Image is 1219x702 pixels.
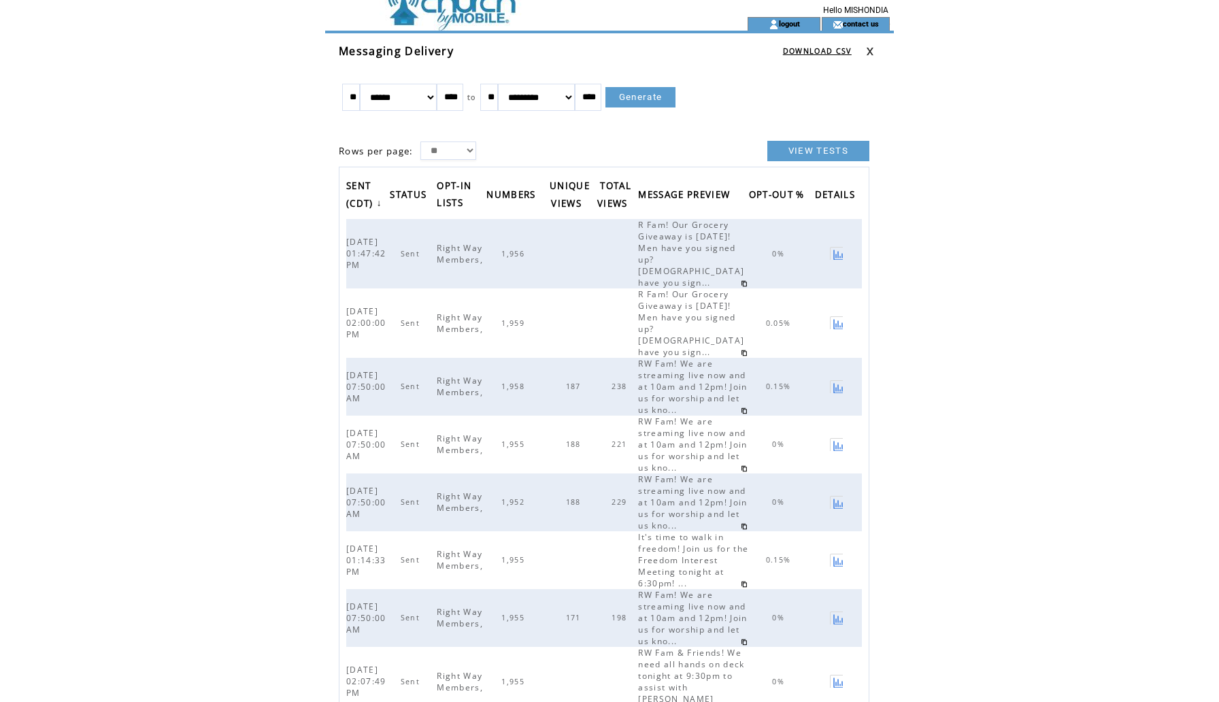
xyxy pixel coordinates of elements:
span: [DATE] 07:50:00 AM [346,601,386,635]
span: Hello MISHONDIA [823,5,888,15]
span: 221 [612,439,630,449]
span: Right Way Members, [437,548,486,571]
a: MESSAGE PREVIEW [638,185,737,207]
span: 1,955 [501,439,528,449]
span: RW Fam! We are streaming live now and at 10am and 12pm! Join us for worship and let us kno... [638,589,747,647]
span: Sent [401,249,423,258]
a: STATUS [390,185,433,207]
span: Sent [401,318,423,328]
img: contact_us_icon.gif [833,19,843,30]
span: to [467,93,476,102]
span: SENT (CDT) [346,176,377,216]
span: 187 [566,382,584,391]
span: 229 [612,497,630,507]
span: 1,955 [501,677,528,686]
span: 0% [772,613,788,622]
a: Generate [605,87,676,107]
span: RW Fam! We are streaming live now and at 10am and 12pm! Join us for worship and let us kno... [638,416,747,473]
span: Right Way Members, [437,670,486,693]
span: RW Fam! We are streaming live now and at 10am and 12pm! Join us for worship and let us kno... [638,473,747,531]
span: 0% [772,497,788,507]
span: 1,959 [501,318,528,328]
span: [DATE] 01:47:42 PM [346,236,386,271]
a: TOTAL VIEWS [597,175,635,216]
span: 0% [772,249,788,258]
span: 0% [772,677,788,686]
span: MESSAGE PREVIEW [638,185,733,207]
span: UNIQUE VIEWS [550,176,590,216]
span: 0% [772,439,788,449]
span: Sent [401,382,423,391]
span: 198 [612,613,630,622]
img: account_icon.gif [769,19,779,30]
span: STATUS [390,185,430,207]
span: Right Way Members, [437,433,486,456]
a: NUMBERS [486,185,542,207]
span: RW Fam! We are streaming live now and at 10am and 12pm! Join us for worship and let us kno... [638,358,747,416]
span: 1,956 [501,249,528,258]
a: DOWNLOAD CSV [783,46,852,56]
span: Sent [401,677,423,686]
span: 188 [566,439,584,449]
a: logout [779,19,800,28]
a: VIEW TESTS [767,141,869,161]
span: 1,958 [501,382,528,391]
span: 0.05% [766,318,795,328]
span: TOTAL VIEWS [597,176,631,216]
span: Sent [401,439,423,449]
span: R Fam! Our Grocery Giveaway is [DATE]! Men have you signed up? [DEMOGRAPHIC_DATA] have you sign... [638,219,744,288]
span: 171 [566,613,584,622]
a: contact us [843,19,879,28]
span: Messaging Delivery [339,44,454,58]
span: [DATE] 02:07:49 PM [346,664,386,699]
span: Right Way Members, [437,375,486,398]
a: UNIQUE VIEWS [550,175,590,216]
span: 1,955 [501,555,528,565]
span: It's time to walk in freedom! Join us for the Freedom Interest Meeting tonight at 6:30pm! ... [638,531,748,589]
span: Rows per page: [339,145,414,157]
span: Sent [401,613,423,622]
span: [DATE] 01:14:33 PM [346,543,386,578]
span: 188 [566,497,584,507]
span: 1,952 [501,497,528,507]
span: [DATE] 02:00:00 PM [346,305,386,340]
a: OPT-OUT % [749,185,812,207]
span: 0.15% [766,382,795,391]
span: NUMBERS [486,185,539,207]
span: OPT-IN LISTS [437,176,471,216]
span: 0.15% [766,555,795,565]
span: R Fam! Our Grocery Giveaway is [DATE]! Men have you signed up? [DEMOGRAPHIC_DATA] have you sign... [638,288,744,358]
span: Sent [401,555,423,565]
span: DETAILS [815,185,858,207]
span: [DATE] 07:50:00 AM [346,427,386,462]
a: SENT (CDT)↓ [346,175,386,216]
span: Sent [401,497,423,507]
span: Right Way Members, [437,606,486,629]
span: Right Way Members, [437,312,486,335]
span: 238 [612,382,630,391]
span: Right Way Members, [437,242,486,265]
span: Right Way Members, [437,490,486,514]
span: [DATE] 07:50:00 AM [346,369,386,404]
span: [DATE] 07:50:00 AM [346,485,386,520]
span: OPT-OUT % [749,185,808,207]
span: 1,955 [501,613,528,622]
